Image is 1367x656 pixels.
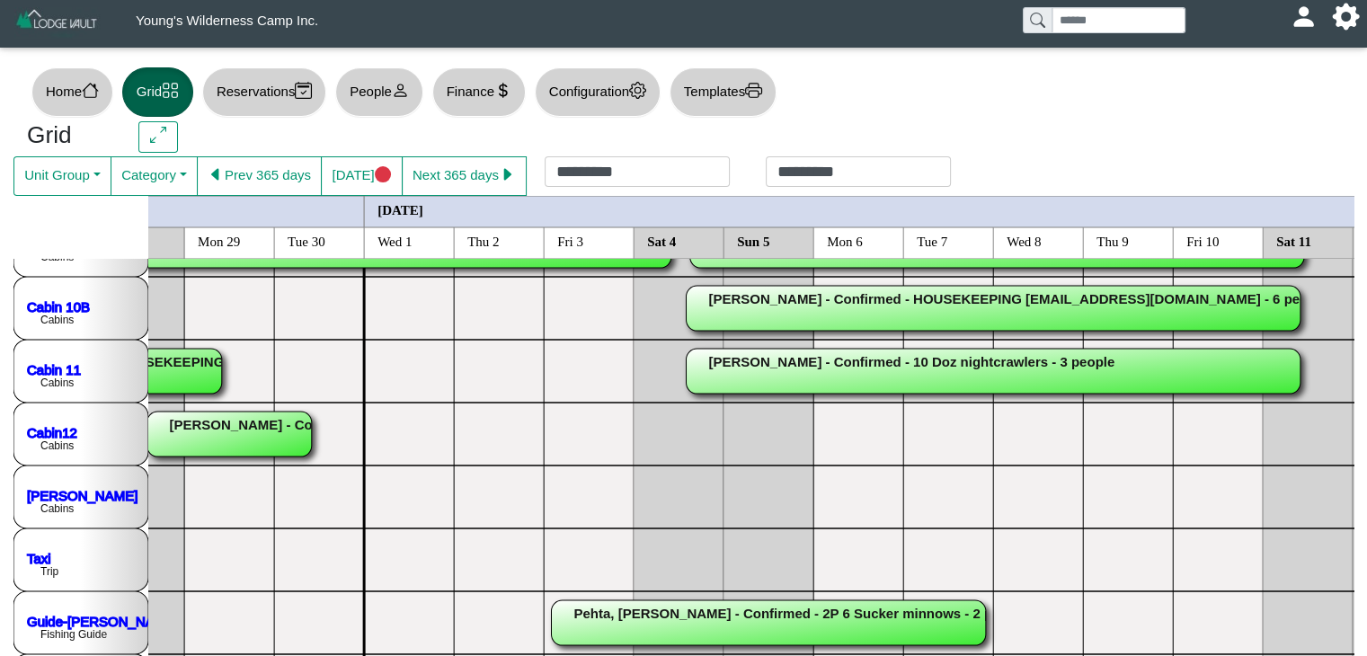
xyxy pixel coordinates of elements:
button: Peopleperson [335,67,422,117]
text: Thu 9 [1096,234,1128,248]
a: Cabin 10B [27,298,90,314]
button: Category [111,156,198,196]
img: Z [14,7,100,39]
h3: Grid [27,121,111,150]
svg: printer [745,82,762,99]
text: Cabins [40,377,74,389]
text: Trip [40,565,59,578]
text: Fishing Guide [40,628,107,641]
button: Financecurrency dollar [432,67,526,117]
button: Next 365 dayscaret right fill [402,156,527,196]
text: Cabins [40,439,74,452]
text: [DATE] [377,202,423,217]
svg: person [392,82,409,99]
text: Mon 6 [827,234,863,248]
text: Cabins [40,314,74,326]
a: [PERSON_NAME] [27,487,138,502]
button: Reservationscalendar2 check [202,67,326,117]
svg: grid [162,82,179,99]
text: Sat 11 [1276,234,1311,248]
text: Fri 3 [557,234,583,248]
svg: house [82,82,99,99]
svg: search [1030,13,1044,27]
svg: currency dollar [494,82,511,99]
a: Cabin 11 [27,361,81,377]
text: Tue 30 [288,234,325,248]
svg: caret left fill [208,166,225,183]
button: Configurationgear [535,67,661,117]
svg: gear [629,82,646,99]
text: Thu 2 [467,234,499,248]
button: [DATE]circle fill [321,156,402,196]
text: Wed 8 [1007,234,1041,248]
button: arrows angle expand [138,121,177,154]
button: Homehouse [31,67,113,117]
a: Cabin12 [27,424,77,439]
text: Sun 5 [737,234,769,248]
button: Unit Group [13,156,111,196]
input: Check in [545,156,730,187]
svg: gear fill [1339,10,1353,23]
svg: calendar2 check [295,82,312,99]
button: caret left fillPrev 365 days [197,156,322,196]
text: Sat 4 [647,234,677,248]
svg: person fill [1297,10,1310,23]
svg: arrows angle expand [150,127,167,144]
text: Fri 10 [1186,234,1219,248]
a: Taxi [27,550,51,565]
button: Templatesprinter [670,67,777,117]
text: Wed 1 [377,234,412,248]
svg: caret right fill [499,166,516,183]
svg: circle fill [375,166,392,183]
text: Cabins [40,502,74,515]
a: Guide-[PERSON_NAME] [27,613,178,628]
button: Gridgrid [122,67,193,117]
input: Check out [766,156,951,187]
text: Mon 29 [198,234,240,248]
text: Tue 7 [917,234,948,248]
